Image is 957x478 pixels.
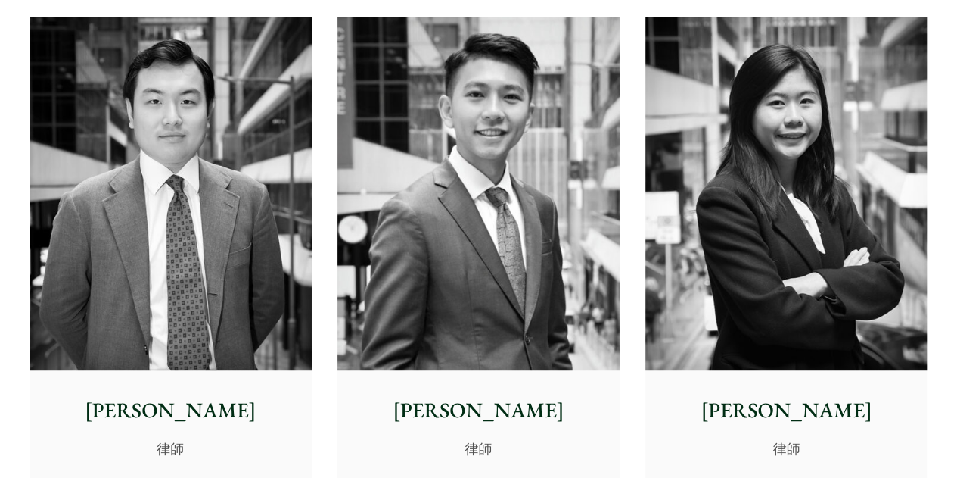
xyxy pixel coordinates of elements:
p: [PERSON_NAME] [350,395,607,426]
p: [PERSON_NAME] [657,395,915,426]
p: 律師 [657,439,915,459]
p: 律師 [42,439,300,459]
p: 律師 [350,439,607,459]
p: [PERSON_NAME] [42,395,300,426]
